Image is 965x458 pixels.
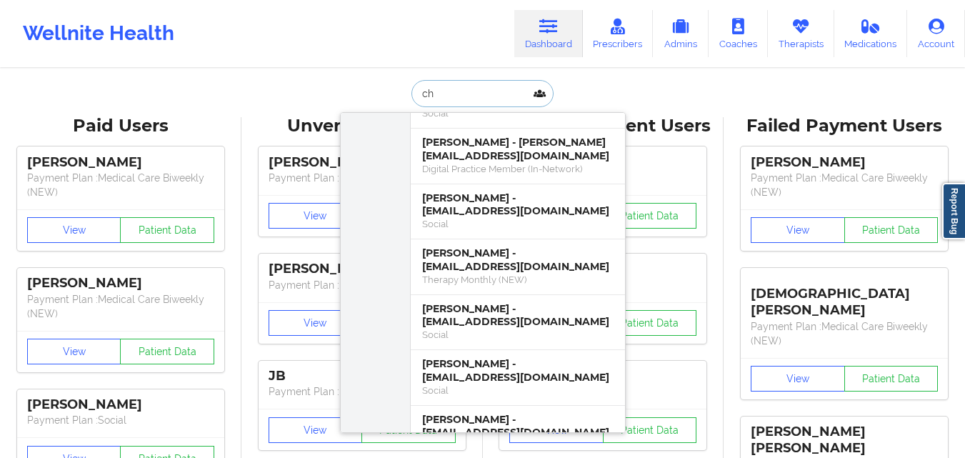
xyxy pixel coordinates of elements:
[422,247,614,273] div: [PERSON_NAME] - [EMAIL_ADDRESS][DOMAIN_NAME]
[269,368,456,384] div: JB
[844,217,939,243] button: Patient Data
[942,183,965,239] a: Report Bug
[603,310,697,336] button: Patient Data
[422,218,614,230] div: Social
[751,154,938,171] div: [PERSON_NAME]
[844,366,939,392] button: Patient Data
[422,136,614,162] div: [PERSON_NAME] - [PERSON_NAME][EMAIL_ADDRESS][DOMAIN_NAME]
[27,217,121,243] button: View
[422,274,614,286] div: Therapy Monthly (NEW)
[27,154,214,171] div: [PERSON_NAME]
[269,417,363,443] button: View
[251,115,473,137] div: Unverified Users
[751,366,845,392] button: View
[653,10,709,57] a: Admins
[269,384,456,399] p: Payment Plan : Unmatched Plan
[751,424,938,457] div: [PERSON_NAME] [PERSON_NAME]
[768,10,834,57] a: Therapists
[269,154,456,171] div: [PERSON_NAME]
[27,397,214,413] div: [PERSON_NAME]
[907,10,965,57] a: Account
[751,275,938,319] div: [DEMOGRAPHIC_DATA][PERSON_NAME]
[751,319,938,348] p: Payment Plan : Medical Care Biweekly (NEW)
[422,329,614,341] div: Social
[514,10,583,57] a: Dashboard
[120,217,214,243] button: Patient Data
[422,357,614,384] div: [PERSON_NAME] - [EMAIL_ADDRESS][DOMAIN_NAME]
[422,413,614,439] div: [PERSON_NAME] - [EMAIL_ADDRESS][DOMAIN_NAME]
[583,10,654,57] a: Prescribers
[27,413,214,427] p: Payment Plan : Social
[422,191,614,218] div: [PERSON_NAME] - [EMAIL_ADDRESS][DOMAIN_NAME]
[422,384,614,397] div: Social
[422,302,614,329] div: [PERSON_NAME] - [EMAIL_ADDRESS][DOMAIN_NAME]
[751,217,845,243] button: View
[269,203,363,229] button: View
[422,107,614,119] div: Social
[751,171,938,199] p: Payment Plan : Medical Care Biweekly (NEW)
[269,171,456,185] p: Payment Plan : Unmatched Plan
[603,417,697,443] button: Patient Data
[10,115,231,137] div: Paid Users
[834,10,908,57] a: Medications
[422,163,614,175] div: Digital Practice Member (In-Network)
[27,275,214,292] div: [PERSON_NAME]
[27,339,121,364] button: View
[269,278,456,292] p: Payment Plan : Unmatched Plan
[120,339,214,364] button: Patient Data
[269,310,363,336] button: View
[27,292,214,321] p: Payment Plan : Medical Care Biweekly (NEW)
[269,261,456,277] div: [PERSON_NAME]
[603,203,697,229] button: Patient Data
[27,171,214,199] p: Payment Plan : Medical Care Biweekly (NEW)
[709,10,768,57] a: Coaches
[734,115,955,137] div: Failed Payment Users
